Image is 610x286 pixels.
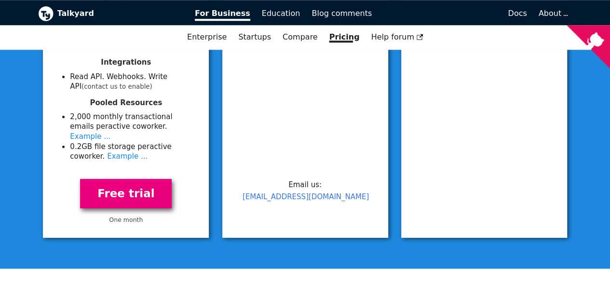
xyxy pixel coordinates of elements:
[378,5,533,22] a: Docs
[306,5,378,22] a: Blog comments
[539,9,567,18] a: About
[195,9,250,21] span: For Business
[70,72,197,92] li: Read API. Webhooks. Write API
[508,9,527,18] span: Docs
[70,142,197,162] li: 0.2 GB file storage per active coworker .
[80,179,172,208] a: Free trial
[57,7,182,20] b: Talkyard
[70,112,197,142] li: 2 ,000 monthly transactional emails per active coworker .
[107,152,148,161] a: Example ...
[81,83,152,90] small: (contact us to enable)
[54,58,197,67] h4: Integrations
[109,216,143,223] small: One month
[256,5,306,22] a: Education
[312,9,372,18] span: Blog comments
[232,29,277,45] a: Startups
[324,29,366,45] a: Pricing
[283,32,318,41] a: Compare
[70,132,110,141] a: Example ...
[365,29,429,45] a: Help forum
[243,192,369,201] a: [EMAIL_ADDRESS][DOMAIN_NAME]
[38,6,182,21] a: Talkyard logoTalkyard
[371,32,423,41] span: Help forum
[234,179,377,203] p: Email us:
[54,98,197,108] h4: Pooled Resources
[181,29,232,45] a: Enterprise
[262,9,300,18] span: Education
[38,6,54,21] img: Talkyard logo
[189,5,256,22] a: For Business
